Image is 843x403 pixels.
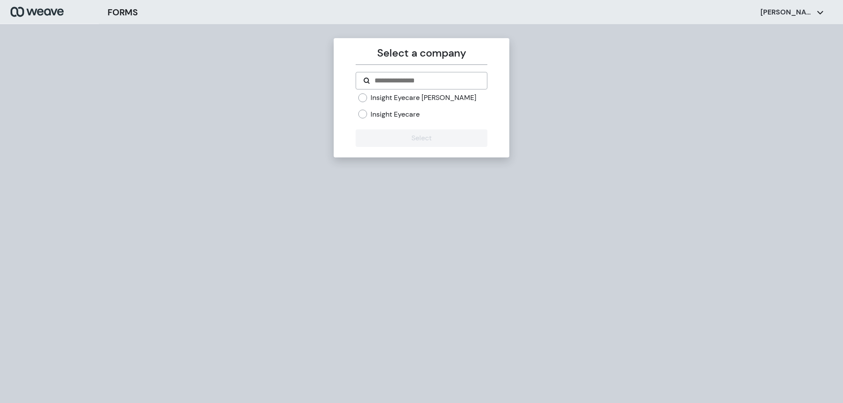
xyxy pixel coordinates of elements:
[371,110,420,119] label: Insight Eyecare
[356,45,487,61] p: Select a company
[374,75,479,86] input: Search
[356,129,487,147] button: Select
[108,6,138,19] h3: FORMS
[371,93,476,103] label: Insight Eyecare [PERSON_NAME]
[760,7,813,17] p: [PERSON_NAME]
